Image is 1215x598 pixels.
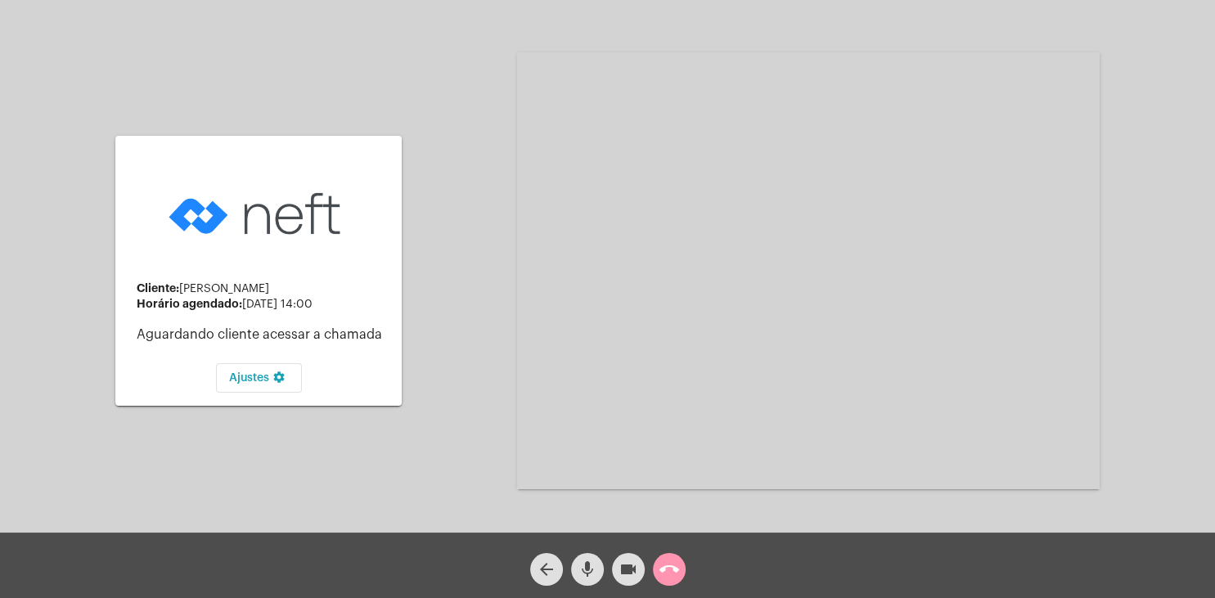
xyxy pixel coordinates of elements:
[229,372,289,384] span: Ajustes
[216,363,302,393] button: Ajustes
[269,371,289,390] mat-icon: settings
[537,560,556,579] mat-icon: arrow_back
[137,298,242,309] strong: Horário agendado:
[137,282,179,294] strong: Cliente:
[619,560,638,579] mat-icon: videocam
[578,560,597,579] mat-icon: mic
[164,167,353,261] img: logo-neft-novo-2.png
[659,560,679,579] mat-icon: call_end
[137,282,389,295] div: [PERSON_NAME]
[137,327,389,342] p: Aguardando cliente acessar a chamada
[137,298,389,311] div: [DATE] 14:00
